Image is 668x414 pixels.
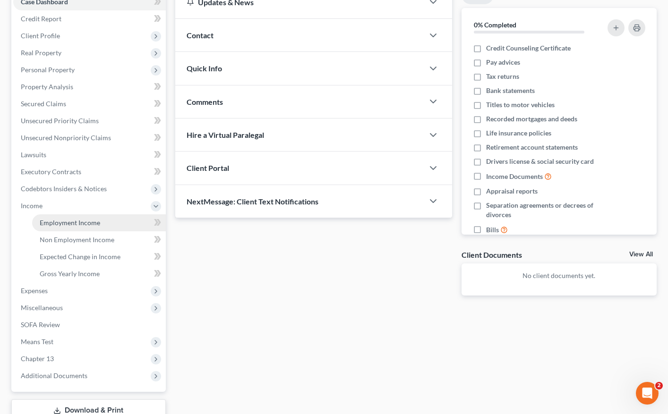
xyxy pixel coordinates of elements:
span: Codebtors Insiders & Notices [21,185,107,193]
span: Bank statements [486,86,535,95]
span: Contact [187,31,214,40]
span: Quick Info [187,64,222,73]
span: NextMessage: Client Text Notifications [187,197,318,206]
span: Drivers license & social security card [486,157,594,166]
span: Additional Documents [21,372,87,380]
a: Credit Report [13,10,166,27]
span: Bills [486,225,499,235]
a: Secured Claims [13,95,166,112]
span: Lawsuits [21,151,46,159]
a: Property Analysis [13,78,166,95]
span: Personal Property [21,66,75,74]
span: Tax returns [486,72,519,81]
span: Employment Income [40,219,100,227]
span: Secured Claims [21,100,66,108]
a: SOFA Review [13,316,166,333]
a: View All [629,251,653,258]
span: Income Documents [486,172,543,181]
span: Miscellaneous [21,304,63,312]
span: Expenses [21,287,48,295]
div: Client Documents [462,250,522,260]
span: Unsecured Nonpriority Claims [21,134,111,142]
a: Gross Yearly Income [32,265,166,282]
a: Employment Income [32,214,166,231]
span: Separation agreements or decrees of divorces [486,201,600,220]
span: Pay advices [486,58,520,67]
a: Unsecured Nonpriority Claims [13,129,166,146]
span: Recorded mortgages and deeds [486,114,577,124]
span: Comments [187,97,223,106]
p: No client documents yet. [469,271,649,280]
span: Executory Contracts [21,168,81,176]
span: Means Test [21,338,53,346]
span: Property Analysis [21,83,73,91]
span: Hire a Virtual Paralegal [187,130,264,139]
span: Retirement account statements [486,143,578,152]
iframe: Intercom live chat [636,382,659,405]
span: SOFA Review [21,321,60,329]
span: Appraisal reports [486,186,538,196]
a: Non Employment Income [32,231,166,248]
span: Non Employment Income [40,236,114,244]
a: Unsecured Priority Claims [13,112,166,129]
span: Client Portal [187,163,229,172]
strong: 0% Completed [474,21,516,29]
a: Expected Change in Income [32,248,166,265]
span: Unsecured Priority Claims [21,117,99,125]
span: 2 [655,382,663,389]
span: Client Profile [21,32,60,40]
a: Executory Contracts [13,163,166,180]
span: Real Property [21,49,61,57]
span: Credit Report [21,15,61,23]
span: Expected Change in Income [40,253,120,261]
span: Life insurance policies [486,128,551,138]
span: Titles to motor vehicles [486,100,555,110]
span: Gross Yearly Income [40,270,100,278]
span: Chapter 13 [21,355,54,363]
span: Credit Counseling Certificate [486,43,571,53]
span: Income [21,202,43,210]
a: Lawsuits [13,146,166,163]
